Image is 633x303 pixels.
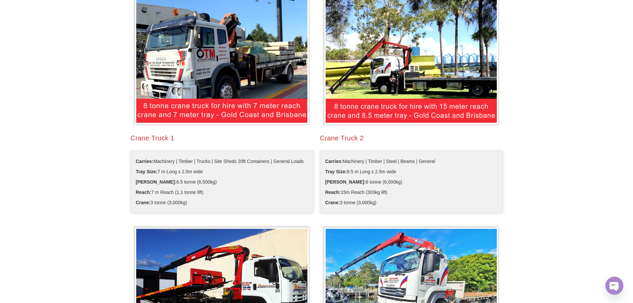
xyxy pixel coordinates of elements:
[136,177,217,187] span: 6.5 tonne (6,500kg)
[325,187,388,198] span: 15m Reach (300kg lift)
[325,169,347,174] b: Tray Size:
[136,167,203,177] span: 7 m Long x 2.5m wide
[136,159,154,164] b: Carries:
[136,190,152,195] b: Reach:
[136,169,158,174] b: Tray Size:
[325,179,366,185] b: [PERSON_NAME]:
[325,190,341,195] b: Reach:
[325,167,396,177] span: 8.5 m Long x 2.5m wide
[136,198,187,208] span: 3 tonne (3,000kg)
[131,133,313,143] h2: Crane Truck 1
[320,133,503,143] div: Crane Truck 2
[325,156,435,167] span: Machinery | Timber | Steel | Beams | General
[136,187,204,198] span: 7 m Reach (1.1 tonne lift)
[136,200,151,205] b: Crane:
[325,177,402,187] span: 6 tonne (6,000kg)
[325,200,340,205] b: Crane:
[325,159,343,164] b: Carries:
[136,179,176,185] b: [PERSON_NAME]:
[325,198,376,208] span: 3 tonne (3,000kg)
[136,156,304,167] span: Machinery | Timber | Trucks | Site Sheds 20ft Containers | General Loads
